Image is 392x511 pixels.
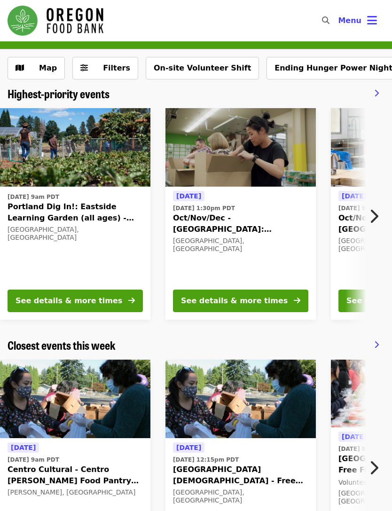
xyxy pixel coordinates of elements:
div: [GEOGRAPHIC_DATA], [GEOGRAPHIC_DATA] [8,226,143,242]
i: chevron-right icon [374,89,379,98]
button: See details & more times [8,290,143,312]
span: [DATE] [342,192,367,200]
button: Next item [361,455,392,481]
i: map icon [16,63,24,72]
i: arrow-right icon [128,296,135,305]
time: [DATE] 9am PDT [338,204,390,212]
i: bars icon [367,14,377,27]
time: [DATE] 9am PDT [8,456,59,464]
span: Highest-priority events [8,85,110,102]
i: chevron-right icon [374,340,379,349]
span: Closest events this week [8,337,116,353]
button: Filters (0 selected) [72,57,138,79]
span: Centro Cultural - Centro [PERSON_NAME] Food Pantry (16+) [8,464,143,487]
div: [GEOGRAPHIC_DATA], [GEOGRAPHIC_DATA] [173,488,308,504]
time: [DATE] 1:30pm PDT [173,204,235,212]
a: Highest-priority events [8,87,110,101]
span: [DATE] [11,444,36,451]
button: Toggle account menu [330,9,384,32]
img: Oct/Nov/Dec - Portland: Repack/Sort (age 8+) organized by Oregon Food Bank [165,108,316,187]
a: See details for "Oct/Nov/Dec - Portland: Repack/Sort (age 8+)" [165,108,316,320]
span: [DATE] [342,433,367,440]
i: sliders-h icon [80,63,88,72]
i: search icon [322,16,329,25]
span: Portland Dig In!: Eastside Learning Garden (all ages) - Aug/Sept/Oct [8,201,143,224]
span: [DATE] [176,444,201,451]
div: [GEOGRAPHIC_DATA], [GEOGRAPHIC_DATA] [173,237,308,253]
span: Filters [103,63,130,72]
div: [PERSON_NAME], [GEOGRAPHIC_DATA] [8,488,143,496]
time: [DATE] 12:15pm PDT [173,456,239,464]
span: Oct/Nov/Dec - [GEOGRAPHIC_DATA]: Repack/Sort (age [DEMOGRAPHIC_DATA]+) [173,212,308,235]
button: On-site Volunteer Shift [146,57,259,79]
span: [GEOGRAPHIC_DATA][DEMOGRAPHIC_DATA] - Free Food Market (16+) [173,464,308,487]
img: Oregon Food Bank - Home [8,6,103,36]
div: See details & more times [16,295,122,307]
span: Menu [338,16,361,25]
time: [DATE] 8am PDT [338,445,390,453]
button: Next item [361,203,392,229]
a: Closest events this week [8,338,116,352]
div: See details & more times [181,295,288,307]
img: Beaverton First United Methodist Church - Free Food Market (16+) organized by Oregon Food Bank [165,360,316,439]
i: arrow-right icon [294,296,300,305]
button: See details & more times [173,290,308,312]
button: Show map view [8,57,65,79]
input: Search [335,9,343,32]
span: Map [39,63,57,72]
i: chevron-right icon [369,459,378,477]
i: chevron-right icon [369,207,378,225]
span: [DATE] [176,192,201,200]
time: [DATE] 9am PDT [8,193,59,201]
